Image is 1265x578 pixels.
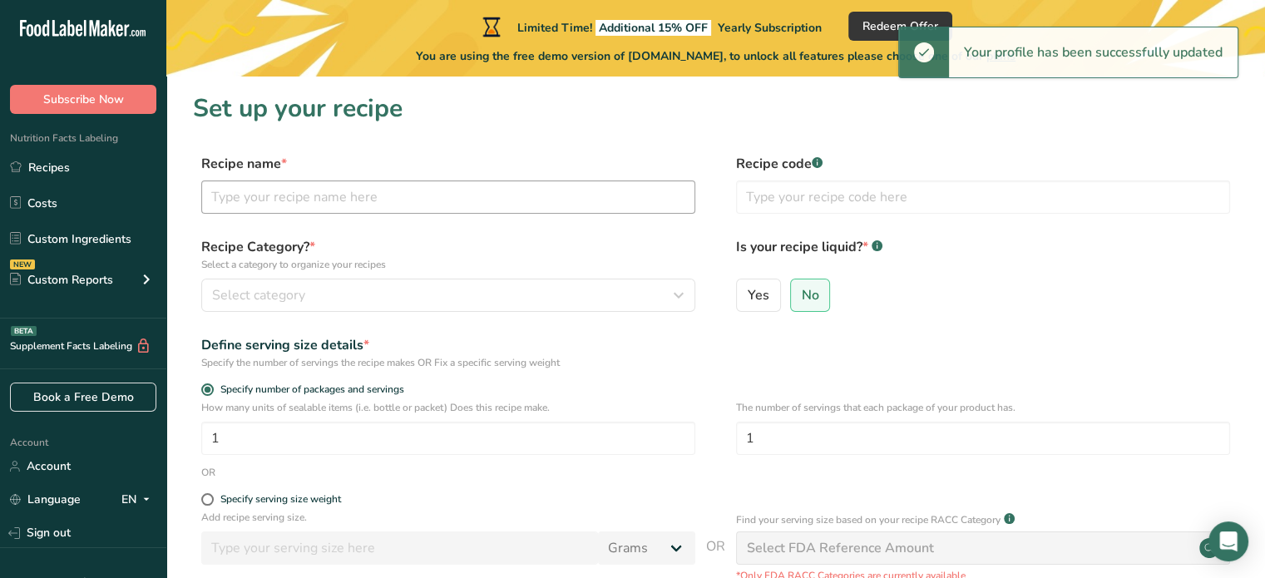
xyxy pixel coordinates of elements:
span: Specify number of packages and servings [214,383,404,396]
label: Recipe name [201,154,695,174]
a: Book a Free Demo [10,383,156,412]
div: Specify serving size weight [220,493,341,506]
span: Yes [748,287,769,304]
div: Custom Reports [10,271,113,289]
input: Type your recipe name here [201,180,695,214]
span: No [802,287,819,304]
div: Define serving size details [201,335,695,355]
button: Select category [201,279,695,312]
button: Redeem Offer [848,12,952,41]
input: Type your recipe code here [736,180,1230,214]
div: Your profile has been successfully updated [949,27,1238,77]
div: Specify the number of servings the recipe makes OR Fix a specific serving weight [201,355,695,370]
div: BETA [11,326,37,336]
div: OR [201,465,215,480]
p: Select a category to organize your recipes [201,257,695,272]
span: Yearly Subscription [718,20,822,36]
p: Find your serving size based on your recipe RACC Category [736,512,1001,527]
span: Select category [212,285,305,305]
input: Type your serving size here [201,531,598,565]
label: Is your recipe liquid? [736,237,1230,272]
p: The number of servings that each package of your product has. [736,400,1230,415]
button: Subscribe Now [10,85,156,114]
p: Add recipe serving size. [201,510,695,525]
div: NEW [10,259,35,269]
div: Limited Time! [479,17,822,37]
span: Subscribe Now [43,91,124,108]
a: Language [10,485,81,514]
label: Recipe Category? [201,237,695,272]
span: Redeem Offer [862,17,938,35]
h1: Set up your recipe [193,90,1238,127]
div: Open Intercom Messenger [1208,521,1248,561]
span: You are using the free demo version of [DOMAIN_NAME], to unlock all features please choose one of... [416,47,1015,65]
p: How many units of sealable items (i.e. bottle or packet) Does this recipe make. [201,400,695,415]
div: Select FDA Reference Amount [747,538,934,558]
div: EN [121,490,156,510]
label: Recipe code [736,154,1230,174]
span: Additional 15% OFF [595,20,711,36]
